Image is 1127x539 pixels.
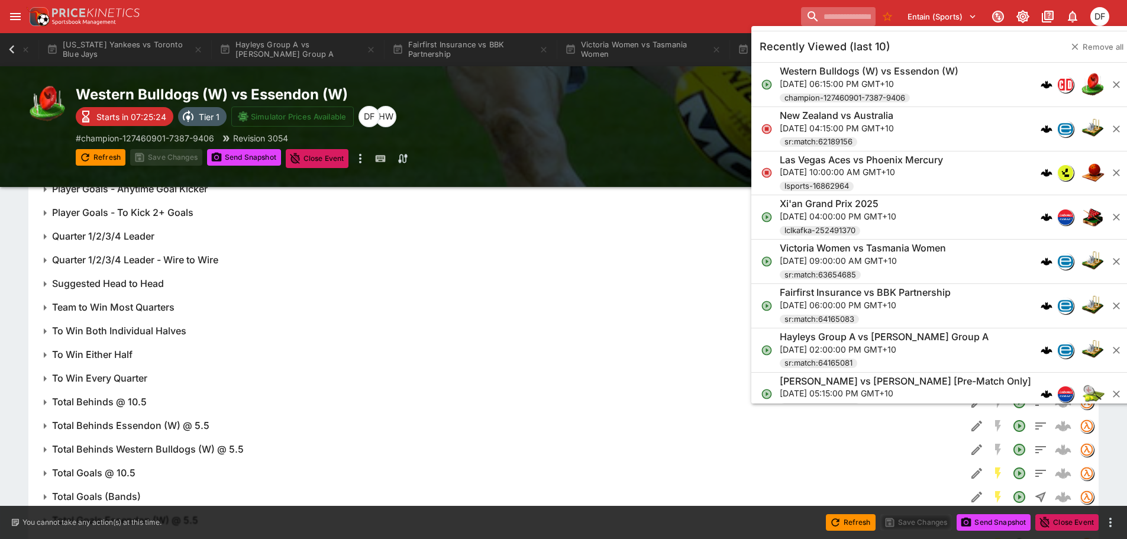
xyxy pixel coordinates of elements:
p: [DATE] 10:00:00 AM GMT+10 [780,166,943,178]
img: logo-cerberus.svg [1041,300,1052,312]
h6: Victoria Women vs Tasmania Women [780,242,946,254]
img: logo-cerberus.svg [1041,256,1052,267]
div: cerberus [1041,256,1052,267]
div: tradingmodel [1080,419,1094,433]
h6: Western Bulldogs (W) vs Essendon (W) [780,65,958,78]
button: Total Behinds Western Bulldogs (W) @ 5.5 [28,438,966,461]
p: [DATE] 04:15:00 PM GMT+10 [780,122,894,134]
span: sr:match:63654685 [780,269,861,281]
button: Refresh [76,149,125,166]
img: cricket.png [1081,338,1105,362]
img: Sportsbook Management [52,20,116,25]
svg: Open [761,79,773,91]
img: logo-cerberus.svg [1041,167,1052,179]
img: betradar.png [1058,298,1073,314]
button: open drawer [5,6,26,27]
button: Suggested Head to Head [28,272,966,296]
div: betradar [1057,342,1074,359]
svg: Open [761,300,773,312]
h6: To Win Every Quarter [52,372,147,385]
h6: Quarter 1/2/3/4 Leader [52,230,154,243]
div: betradar [1057,298,1074,314]
button: Hayleys Group A vs [PERSON_NAME] Group A [212,33,383,66]
img: tradingmodel [1080,467,1093,480]
p: [DATE] 04:00:00 PM GMT+10 [780,210,896,222]
button: Close Event [286,149,349,168]
button: Totals [1030,463,1051,484]
button: Toggle light/dark mode [1012,6,1034,27]
button: Simulator Prices Available [231,106,354,127]
img: logo-cerberus.svg [1041,388,1052,400]
div: championdata [1057,76,1074,93]
p: [DATE] 06:00:00 PM GMT+10 [780,299,951,311]
svg: Open [761,256,773,267]
svg: Open [1012,443,1026,457]
button: SGM Disabled [987,415,1009,437]
div: tradingmodel [1080,443,1094,457]
img: australian_rules.png [28,85,66,123]
h6: To Win Both Individual Halves [52,325,186,337]
img: PriceKinetics [52,8,140,17]
svg: Open [1012,466,1026,480]
svg: Closed [761,167,773,179]
button: Totals [1030,439,1051,460]
button: Notifications [1062,6,1083,27]
button: Quarter 1/2/3/4 Leader [28,225,966,248]
h6: Hayleys Group A vs [PERSON_NAME] Group A [780,331,989,343]
button: Edit Detail [966,439,987,460]
img: lclkafka.png [1058,209,1073,225]
svg: Open [761,344,773,356]
img: logo-cerberus.svg [1041,211,1052,223]
input: search [801,7,876,26]
button: Total Behinds @ 10.5 [28,390,966,414]
button: more [1103,515,1118,530]
button: Player Goals - To Kick 2+ Goals [28,201,966,225]
button: Player Goals - Anytime Goal Kicker [28,177,873,201]
button: David Foster [1087,4,1113,30]
button: Team to Win Most Quarters [28,296,966,319]
div: tradingmodel [1080,490,1094,504]
button: Send Snapshot [957,514,1031,531]
div: cerberus [1041,167,1052,179]
h2: Copy To Clipboard [76,85,587,104]
img: tradingmodel [1080,443,1093,456]
button: more [353,149,367,168]
svg: Open [1012,419,1026,433]
button: To Win Either Half [28,343,966,367]
button: To Win Both Individual Halves [28,319,966,343]
div: lclkafka [1057,209,1074,225]
p: Copy To Clipboard [76,132,214,144]
p: Starts in 07:25:24 [96,111,166,123]
h6: [PERSON_NAME] vs [PERSON_NAME] [Pre-Match Only] [780,375,1031,388]
button: Edit Detail [966,486,987,508]
span: lclkafka-252616824 [780,402,861,414]
h6: Player Goals - To Kick 2+ Goals [52,206,193,219]
button: Victoria Women vs Tasmania Women [558,33,728,66]
button: Connected to PK [987,6,1009,27]
button: To Win Every Quarter [28,367,966,390]
img: logo-cerberus.svg [1041,79,1052,91]
div: cerberus [1041,123,1052,135]
button: Open [1009,439,1030,460]
img: lsports.jpeg [1058,165,1073,180]
p: Tier 1 [199,111,219,123]
button: Select Tenant [900,7,984,26]
p: Revision 3054 [233,132,288,144]
img: logo-cerberus.svg [1041,344,1052,356]
p: You cannot take any action(s) at this time. [22,517,162,528]
h6: Fairfirst Insurance vs BBK Partnership [780,286,951,299]
p: [DATE] 02:00:00 PM GMT+10 [780,343,989,356]
img: betradar.png [1058,343,1073,358]
span: lclkafka-252491370 [780,225,860,237]
img: tennis.png [1081,382,1105,406]
p: [DATE] 09:00:00 AM GMT+10 [780,254,946,267]
button: Fairfirst Insurance vs BBK Partnership [385,33,556,66]
button: No Bookmarks [878,7,897,26]
button: Send Snapshot [207,149,281,166]
button: Open [1009,415,1030,437]
img: tradingmodel [1080,419,1093,433]
h6: Xi'an Grand Prix 2025 [780,198,879,210]
p: [DATE] 05:15:00 PM GMT+10 [780,387,1031,399]
h6: Total Goals (Bands) [52,490,141,503]
h6: Las Vegas Aces vs Phoenix Mercury [780,154,943,166]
